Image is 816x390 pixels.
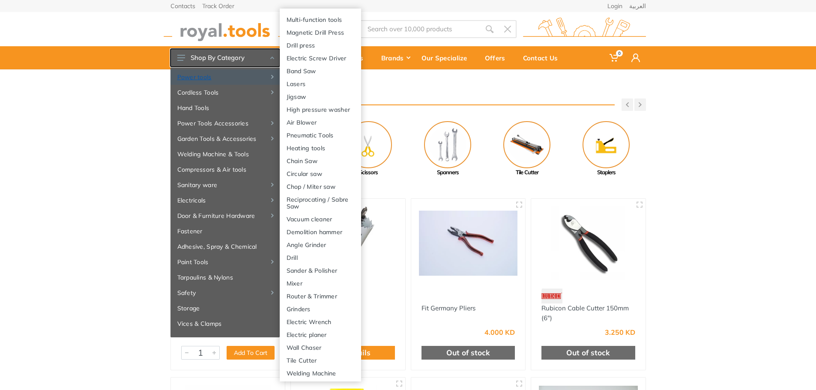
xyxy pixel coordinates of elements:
[170,285,280,301] a: Safety
[280,341,361,354] a: Wall Chaser
[329,121,408,177] a: Scissors
[360,20,480,38] input: Site search
[280,277,361,289] a: Mixer
[329,168,408,177] div: Scissors
[375,49,415,67] div: Brands
[170,239,280,254] a: Adhesive, Spray & Chemical
[280,39,361,51] a: Drill press
[408,168,487,177] div: Spanners
[280,302,361,315] a: Grinders
[541,304,629,322] a: Rubicon Cable Cutter 150mm (6")
[170,76,646,85] nav: breadcrumb
[523,18,646,41] img: royal.tools Logo
[280,366,361,379] a: Welding Machine
[170,3,195,9] a: Contacts
[202,3,234,9] a: Track Order
[583,121,630,168] img: Royal - Staplers
[345,121,392,168] img: Royal - Scissors
[280,193,361,212] a: Reciprocating / Sabre Saw
[170,100,280,116] a: Hand Tools
[280,128,361,141] a: Pneumatic Tools
[280,64,361,77] a: Band Saw
[408,121,487,177] a: Spanners
[280,90,361,103] a: Jigsaw
[415,49,479,67] div: Our Specialize
[170,223,280,239] a: Fastener
[280,103,361,116] a: High pressure washer
[227,346,275,360] button: Add To Cart
[170,162,280,177] a: Compressors & Air tools
[280,264,361,277] a: Sander & Polisher
[616,50,623,57] span: 0
[280,116,361,128] a: Air Blower
[280,315,361,328] a: Electric Wrench
[170,131,280,146] a: Garden Tools & Accessories
[170,208,280,223] a: Door & Furniture Hardware
[170,69,280,85] a: Power tools
[415,46,479,69] a: Our Specialize
[170,316,280,331] a: Vices & Clamps
[164,18,287,41] img: royal.tools Logo
[280,141,361,154] a: Heating tools
[280,180,361,193] a: Chop / Miter saw
[280,77,361,90] a: Lasers
[567,168,646,177] div: Staplers
[170,146,280,162] a: Welding Machine & Tools
[280,13,361,26] a: Multi-function tools
[541,346,635,360] div: Out of stock
[517,46,570,69] a: Contact Us
[170,49,280,67] button: Shop By Category
[419,206,518,280] img: Royal Tools - Fit Germany Pliers
[539,206,638,280] img: Royal Tools - Rubicon Cable Cutter 150mm (6
[170,301,280,316] a: Storage
[280,251,361,264] a: Drill
[280,167,361,180] a: Circular saw
[479,46,517,69] a: Offers
[487,121,567,177] a: Tile Cutter
[421,346,515,360] div: Out of stock
[479,49,517,67] div: Offers
[170,193,280,208] a: Electricals
[605,329,635,336] div: 3.250 KD
[517,49,570,67] div: Contact Us
[604,46,625,69] a: 0
[280,354,361,366] a: Tile Cutter
[567,121,646,177] a: Staplers
[170,85,280,100] a: Cordless Tools
[503,121,550,168] img: Royal - Tile Cutter
[280,328,361,341] a: Electric planer
[280,289,361,302] a: Router & Trimmer
[170,116,280,131] a: Power Tools Accessories
[280,51,361,64] a: Electric Screw Driver
[280,26,361,39] a: Magnetic Drill Press
[280,154,361,167] a: Chain Saw
[421,289,439,304] img: 1.webp
[484,329,515,336] div: 4.000 KD
[170,254,280,270] a: Paint Tools
[629,3,646,9] a: العربية
[421,304,475,312] a: Fit Germany Pliers
[280,225,361,238] a: Demolition hammer
[424,121,471,168] img: Royal - Spanners
[280,238,361,251] a: Angle Grinder
[487,168,567,177] div: Tile Cutter
[280,212,361,225] a: Vacuum cleaner
[170,270,280,285] a: Tarpaulins & Nylons
[170,177,280,193] a: Sanitary ware
[541,289,562,304] img: 33.webp
[607,3,622,9] a: Login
